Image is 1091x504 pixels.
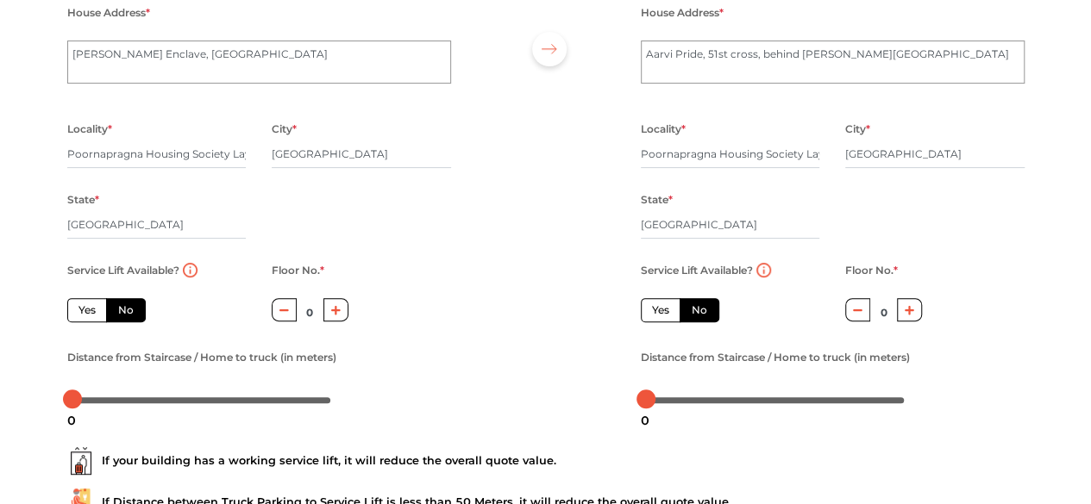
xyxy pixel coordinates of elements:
[641,2,724,24] label: House Address
[641,189,673,211] label: State
[845,259,898,282] label: Floor No.
[641,298,680,322] label: Yes
[67,447,1025,475] div: If your building has a working service lift, it will reduce the overall quote value.
[60,406,83,435] div: 0
[634,406,656,435] div: 0
[67,2,150,24] label: House Address
[680,298,719,322] label: No
[641,40,1025,84] textarea: Aarvi Pride, 51st cross, behind [PERSON_NAME][GEOGRAPHIC_DATA]
[272,259,324,282] label: Floor No.
[641,118,686,140] label: Locality
[272,118,297,140] label: City
[67,189,99,211] label: State
[67,259,179,282] label: Service Lift Available?
[845,118,870,140] label: City
[67,447,95,475] img: ...
[641,259,753,282] label: Service Lift Available?
[106,298,146,322] label: No
[67,346,336,369] label: Distance from Staircase / Home to truck (in meters)
[67,118,112,140] label: Locality
[67,298,107,322] label: Yes
[641,346,910,369] label: Distance from Staircase / Home to truck (in meters)
[67,40,451,84] textarea: [PERSON_NAME] Enclave, [GEOGRAPHIC_DATA]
